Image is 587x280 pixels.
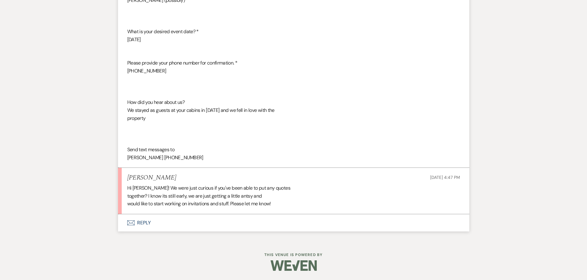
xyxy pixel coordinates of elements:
[127,174,176,182] h5: [PERSON_NAME]
[127,184,460,208] div: Hi [PERSON_NAME]! We were just curious if you've been able to put any quotes together? I know its...
[430,175,460,180] span: [DATE] 4:47 PM
[118,214,469,231] button: Reply
[271,255,317,276] img: Weven Logo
